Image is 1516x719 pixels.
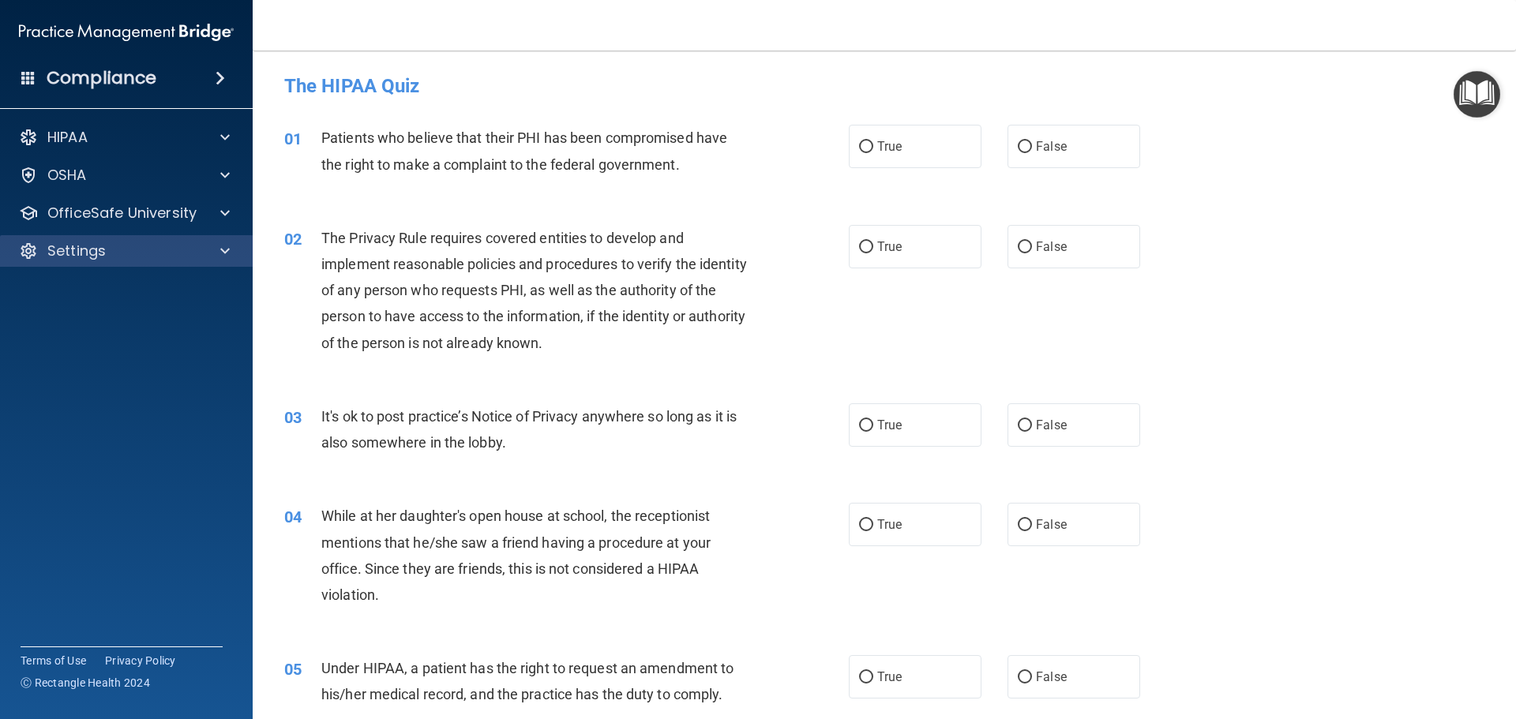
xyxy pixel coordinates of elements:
span: 03 [284,408,302,427]
span: 05 [284,660,302,679]
input: False [1018,672,1032,683]
span: 02 [284,230,302,249]
span: 04 [284,507,302,526]
input: True [859,519,873,531]
p: Settings [47,242,106,260]
h4: Compliance [47,67,156,89]
a: Terms of Use [21,653,86,668]
span: True [877,139,902,154]
h4: The HIPAA Quiz [284,76,1484,96]
span: False [1036,517,1067,532]
p: HIPAA [47,128,88,147]
img: PMB logo [19,17,234,48]
a: Settings [19,242,230,260]
span: Patients who believe that their PHI has been compromised have the right to make a complaint to th... [321,129,727,172]
input: True [859,672,873,683]
span: It's ok to post practice’s Notice of Privacy anywhere so long as it is also somewhere in the lobby. [321,408,737,451]
input: False [1018,141,1032,153]
input: True [859,420,873,432]
span: Ⓒ Rectangle Health 2024 [21,675,150,691]
p: OSHA [47,166,87,185]
span: While at her daughter's open house at school, the receptionist mentions that he/she saw a friend ... [321,507,711,603]
span: The Privacy Rule requires covered entities to develop and implement reasonable policies and proce... [321,230,747,351]
input: True [859,242,873,253]
a: HIPAA [19,128,230,147]
button: Open Resource Center [1454,71,1500,118]
span: 01 [284,129,302,148]
input: False [1018,420,1032,432]
a: Privacy Policy [105,653,176,668]
span: False [1036,239,1067,254]
a: OfficeSafe University [19,204,230,223]
span: True [877,517,902,532]
input: False [1018,242,1032,253]
span: False [1036,418,1067,433]
span: True [877,418,902,433]
span: False [1036,669,1067,684]
a: OSHA [19,166,230,185]
span: True [877,239,902,254]
input: False [1018,519,1032,531]
input: True [859,141,873,153]
span: Under HIPAA, a patient has the right to request an amendment to his/her medical record, and the p... [321,660,734,702]
p: OfficeSafe University [47,204,197,223]
span: True [877,669,902,684]
span: False [1036,139,1067,154]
